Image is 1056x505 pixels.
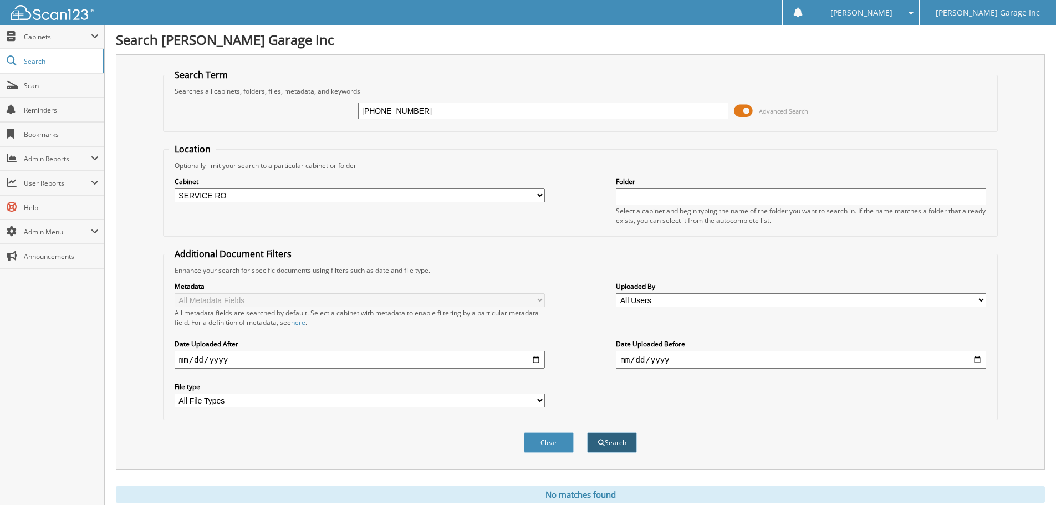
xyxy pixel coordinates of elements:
[169,143,216,155] legend: Location
[24,81,99,90] span: Scan
[169,266,992,275] div: Enhance your search for specific documents using filters such as date and file type.
[830,9,892,16] span: [PERSON_NAME]
[616,177,986,186] label: Folder
[24,178,91,188] span: User Reports
[175,339,545,349] label: Date Uploaded After
[11,5,94,20] img: scan123-logo-white.svg
[116,486,1045,503] div: No matches found
[116,30,1045,49] h1: Search [PERSON_NAME] Garage Inc
[291,318,305,327] a: here
[175,382,545,391] label: File type
[169,86,992,96] div: Searches all cabinets, folders, files, metadata, and keywords
[175,177,545,186] label: Cabinet
[24,203,99,212] span: Help
[175,282,545,291] label: Metadata
[24,227,91,237] span: Admin Menu
[24,32,91,42] span: Cabinets
[24,130,99,139] span: Bookmarks
[169,69,233,81] legend: Search Term
[524,432,574,453] button: Clear
[175,308,545,327] div: All metadata fields are searched by default. Select a cabinet with metadata to enable filtering b...
[169,248,297,260] legend: Additional Document Filters
[175,351,545,369] input: start
[24,105,99,115] span: Reminders
[616,351,986,369] input: end
[24,252,99,261] span: Announcements
[616,206,986,225] div: Select a cabinet and begin typing the name of the folder you want to search in. If the name match...
[936,9,1040,16] span: [PERSON_NAME] Garage Inc
[24,154,91,164] span: Admin Reports
[1001,452,1056,505] iframe: Chat Widget
[616,339,986,349] label: Date Uploaded Before
[587,432,637,453] button: Search
[24,57,97,66] span: Search
[616,282,986,291] label: Uploaded By
[169,161,992,170] div: Optionally limit your search to a particular cabinet or folder
[759,107,808,115] span: Advanced Search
